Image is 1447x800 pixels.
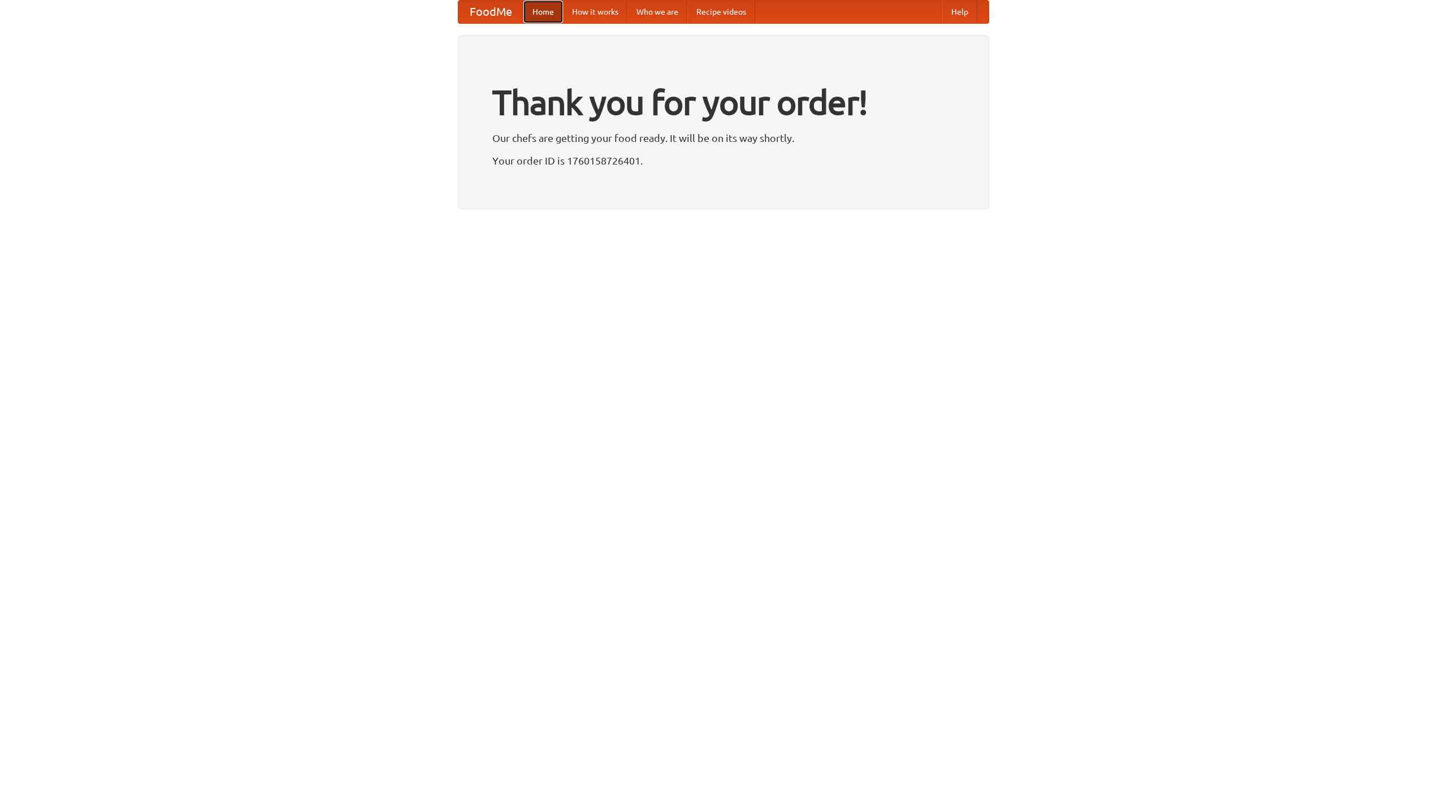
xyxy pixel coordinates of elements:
[627,1,687,23] a: Who we are
[458,1,523,23] a: FoodMe
[492,129,955,146] p: Our chefs are getting your food ready. It will be on its way shortly.
[687,1,755,23] a: Recipe videos
[942,1,977,23] a: Help
[523,1,563,23] a: Home
[492,75,955,129] h1: Thank you for your order!
[563,1,627,23] a: How it works
[492,152,955,169] p: Your order ID is 1760158726401.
